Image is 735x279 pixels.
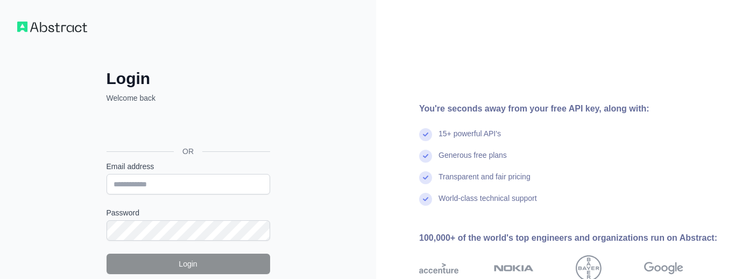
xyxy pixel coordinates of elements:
p: Welcome back [107,93,270,103]
div: 100,000+ of the world's top engineers and organizations run on Abstract: [419,232,718,245]
div: Generous free plans [439,150,507,171]
img: check mark [419,171,432,184]
div: Transparent and fair pricing [439,171,531,193]
h2: Login [107,69,270,88]
img: check mark [419,150,432,163]
div: World-class technical support [439,193,537,214]
div: 15+ powerful API's [439,128,501,150]
label: Email address [107,161,270,172]
img: check mark [419,193,432,206]
div: You're seconds away from your free API key, along with: [419,102,718,115]
img: Workflow [17,22,87,32]
iframe: Sign in with Google Button [101,115,273,139]
div: Sign in with Google. Opens in new tab [107,115,268,139]
span: OR [174,146,202,157]
button: Login [107,254,270,274]
img: check mark [419,128,432,141]
label: Password [107,207,270,218]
